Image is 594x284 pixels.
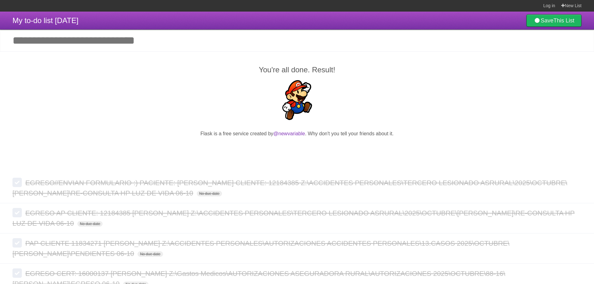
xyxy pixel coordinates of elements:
[277,80,317,120] img: Super Mario
[553,17,574,24] b: This List
[273,131,305,136] a: @newvariable
[12,268,22,278] label: Done
[12,209,575,227] span: EGRESO AP CLIENTE: 12184385 [PERSON_NAME] Z:\ACCIDENTES PERSONALES\TERCERO LESIONADO ASRURAL\2025...
[12,239,509,258] span: PAP CLIENTE 11834271 [PERSON_NAME] Z:\ACCIDENTES PERSONALES\AUTORIZACIONES ACCIDENTES PERSONALES\...
[526,14,582,27] a: SaveThis List
[12,130,582,137] p: Flask is a free service created by . Why don't you tell your friends about it.
[12,179,567,197] span: EGRESO//ENVIAN FORMULARIO :) PACIENTE: [PERSON_NAME] CLIENTE: 12184385 Z:\ACCIDENTES PERSONALES\T...
[12,16,79,25] span: My to-do list [DATE]
[77,221,103,227] span: No due date
[138,251,163,257] span: No due date
[12,178,22,187] label: Done
[197,191,222,196] span: No due date
[12,238,22,248] label: Done
[12,208,22,217] label: Done
[12,64,582,75] h2: You're all done. Result!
